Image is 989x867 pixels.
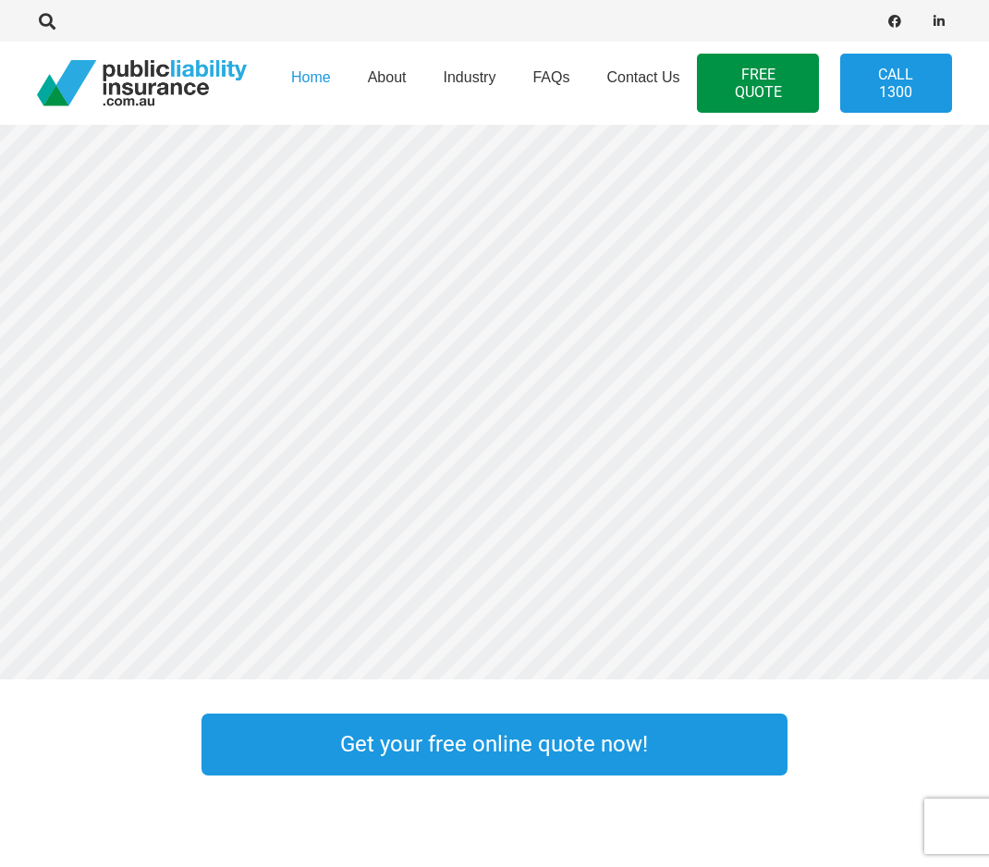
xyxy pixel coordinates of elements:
a: Industry [424,36,514,130]
span: Industry [443,69,495,85]
a: Home [273,36,349,130]
a: About [349,36,425,130]
a: Call 1300 [840,54,952,113]
a: Get your free online quote now! [201,714,787,775]
a: Facebook [882,8,908,34]
span: Home [291,69,331,85]
a: LinkedIn [926,8,952,34]
span: About [368,69,407,85]
span: FAQs [532,69,569,85]
a: Search [29,13,66,30]
a: pli_logotransparent [37,60,247,106]
a: Link [824,709,989,780]
span: Contact Us [606,69,679,85]
a: FAQs [514,36,588,130]
a: Contact Us [588,36,698,130]
a: FREE QUOTE [697,54,820,113]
